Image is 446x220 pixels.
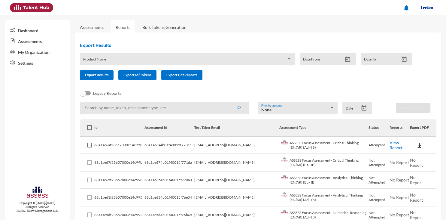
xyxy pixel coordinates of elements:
[369,172,390,189] td: Not Attempted
[94,172,144,189] td: 68a1ae65f23657000e14c998
[80,42,417,48] h2: Export Results
[144,154,194,172] td: 68a1ae674b01f40015f771da
[194,189,279,206] td: [EMAIL_ADDRESS][DOMAIN_NAME]
[401,105,425,110] span: Download PDF
[80,25,104,30] a: Assessments
[369,137,390,154] td: Attempted
[5,36,70,46] a: Assessments
[93,90,121,97] span: Legacy Reports
[410,210,423,220] span: No Report
[403,5,410,12] mat-icon: notifications
[389,140,402,150] a: View Report
[194,137,279,154] td: [EMAIL_ADDRESS][DOMAIN_NAME]
[111,20,135,35] a: Reports
[261,107,272,112] span: None
[410,192,423,203] span: No Report
[369,189,390,206] td: Not Attempted
[399,56,409,63] button: Open calendar
[94,119,144,137] th: Id
[94,189,144,206] td: 68a1ae63f23657000e14c995
[389,177,409,182] span: No Report
[279,172,369,189] td: ASSESS Focus Assessment - Analytical Thinking (EN/AR) (Ba - IB)
[5,57,70,68] a: Settings
[80,70,114,80] button: Export Results
[80,102,249,114] input: Search by name, token, assessment type, etc.
[85,73,108,77] span: Export Results
[138,20,191,35] a: Bulk Tokens Generation
[279,189,369,206] td: ASSESS Focus Assessment - Analytical Thinking (EN/AR) (Ad - IB)
[94,154,144,172] td: 68a1ae67f23657000e14c99b
[279,119,369,137] th: Assessment Type
[166,73,197,77] span: Export Pdf Reports
[389,119,410,137] th: Reports
[26,186,49,200] img: assesscompany-logo.png
[144,172,194,189] td: 68a1ae654b01f40015f770a3
[118,70,156,80] button: Export Id/Tokens
[369,154,390,172] td: Not Attempted
[410,119,436,137] th: Export PDF
[5,25,70,36] a: Dashboard
[144,189,194,206] td: 68a1ae634b01f40015f76e04
[279,137,369,154] td: ASSESS Focus Assessment - Critical Thinking (EN/AR) (Ad - IB)
[389,195,409,200] span: No Report
[144,137,194,154] td: 68a1ae6a4b01f40015f77311
[194,154,279,172] td: [EMAIL_ADDRESS][DOMAIN_NAME]
[389,212,409,217] span: No Report
[410,157,423,168] span: No Report
[161,70,202,80] button: Export Pdf Reports
[396,103,430,113] button: Download PDF
[410,175,423,185] span: No Report
[144,119,194,137] th: Assessment Id
[359,105,369,111] button: Open calendar
[123,73,151,77] span: Export Id/Tokens
[5,201,70,213] p: Copyright © [DATE]-[DATE]. All Rights Reserved. ASSESS Talent Management, LLC.
[194,172,279,189] td: [EMAIL_ADDRESS][DOMAIN_NAME]
[194,119,279,137] th: Test Taker Email
[94,137,144,154] td: 68a1ae6af23657000e14c99e
[389,160,409,165] span: No Report
[5,46,70,57] a: My Organization
[369,119,390,137] th: Status
[342,56,353,63] button: Open calendar
[279,154,369,172] td: ASSESS Focus Assessment - Critical Thinking (EN/AR) (Ba - IB)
